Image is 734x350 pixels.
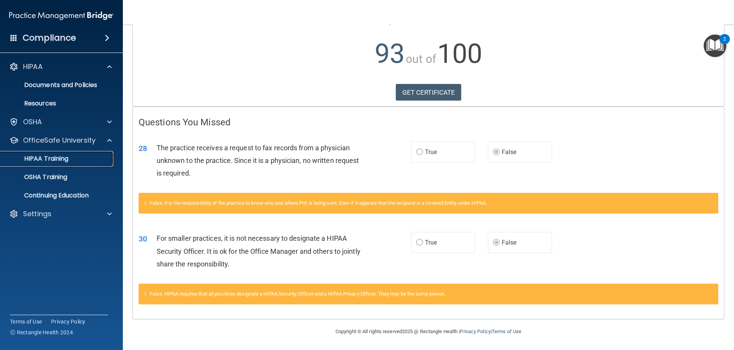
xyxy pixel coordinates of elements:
[51,318,86,325] a: Privacy Policy
[5,81,110,89] p: Documents and Policies
[5,173,67,181] p: OSHA Training
[9,8,114,23] img: PMB logo
[502,239,517,246] span: False
[157,144,359,177] span: The practice receives a request to fax records from a physician unknown to the practice. Since it...
[139,234,147,243] span: 30
[416,150,423,155] input: True
[492,329,521,334] a: Terms of Use
[5,155,68,163] p: HIPAA Training
[406,52,436,66] span: out of
[493,240,500,246] input: False
[288,319,569,344] div: Copyright © All rights reserved 2025 @ Rectangle Health | |
[493,150,500,155] input: False
[460,329,490,334] a: Privacy Policy
[5,192,110,199] p: Continuing Education
[10,318,42,325] a: Terms of Use
[9,209,112,219] a: Settings
[375,38,405,69] span: 93
[502,148,517,156] span: False
[23,33,76,43] h4: Compliance
[396,84,461,101] a: GET CERTIFICATE
[150,200,487,206] span: False. It is the responsibility of the practice to know who and where PHI is being sent. Even if ...
[704,35,726,57] button: Open Resource Center, 2 new notifications
[139,144,147,153] span: 28
[9,62,112,71] a: HIPAA
[425,148,437,156] span: True
[139,15,718,25] h4: You've completed " " with a score of
[23,209,51,219] p: Settings
[5,100,110,107] p: Resources
[23,62,43,71] p: HIPAA
[416,240,423,246] input: True
[10,329,73,336] span: Ⓒ Rectangle Health 2024
[150,291,445,297] span: False. HIPAA requires that all practices designate a HIPAA Security Officer and a HIPAA Privacy O...
[23,117,42,127] p: OSHA
[437,38,482,69] span: 100
[9,117,112,127] a: OSHA
[157,234,360,268] span: For smaller practices, it is not necessary to designate a HIPAA Security Officer. It is ok for th...
[139,117,718,127] h4: Questions You Missed
[425,239,437,246] span: True
[723,39,726,49] div: 2
[9,136,112,145] a: OfficeSafe University
[23,136,96,145] p: OfficeSafe University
